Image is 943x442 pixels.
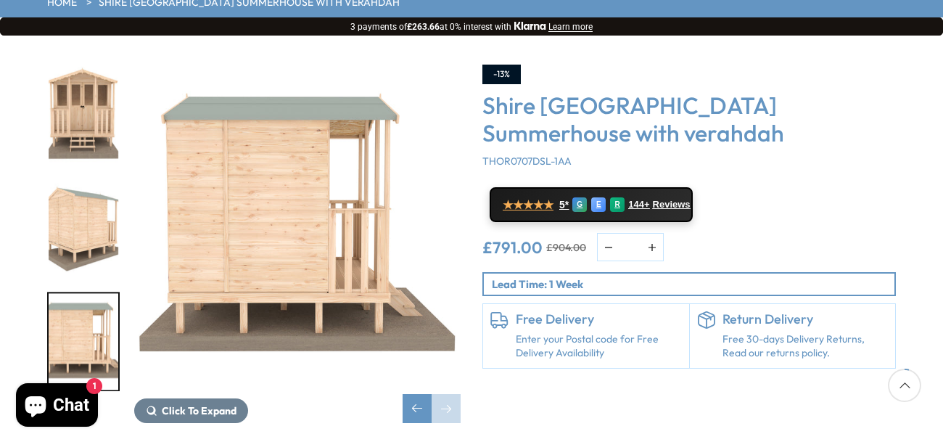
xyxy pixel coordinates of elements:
[482,65,521,84] div: -13%
[490,187,693,222] a: ★★★★★ 5* G E R 144+ Reviews
[49,66,118,163] img: Thornham7x5RenderWhite1_f9917f91-0b6c-4c5d-ae7b-eeb4e4e2f5c2_200x200.jpg
[482,91,896,147] h3: Shire [GEOGRAPHIC_DATA] Summerhouse with verahdah
[722,332,889,361] p: Free 30-days Delivery Returns, Read our returns policy.
[516,311,682,327] h6: Free Delivery
[546,242,586,253] del: £904.00
[482,240,543,255] ins: £791.00
[591,197,606,212] div: E
[47,292,120,391] div: 7 / 7
[47,179,120,278] div: 6 / 7
[403,394,432,423] div: Previous slide
[482,155,572,168] span: THOR0707DSL-1AA
[162,404,236,417] span: Click To Expand
[492,277,894,292] p: Lead Time: 1 Week
[134,398,248,423] button: Click To Expand
[49,180,118,277] img: Thornham7x5RenderWhite4_6b609c95-00c4-489c-a348-c3052ff7f422_200x200.jpg
[653,199,691,210] span: Reviews
[516,332,682,361] a: Enter your Postal code for Free Delivery Availability
[49,293,118,390] img: Thornham7x5RenderWhite2_3d685b01-ea20-41b4-93eb-ccda7a67fba8_200x200.jpg
[12,383,102,430] inbox-online-store-chat: Shopify online store chat
[47,65,120,164] div: 5 / 7
[134,65,461,391] img: Shire Thornham Beachhut Summerhouse with verahdah - Best Shed
[432,394,461,423] div: Next slide
[503,198,553,212] span: ★★★★★
[134,65,461,423] div: 7 / 7
[722,311,889,327] h6: Return Delivery
[572,197,587,212] div: G
[610,197,625,212] div: R
[628,199,649,210] span: 144+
